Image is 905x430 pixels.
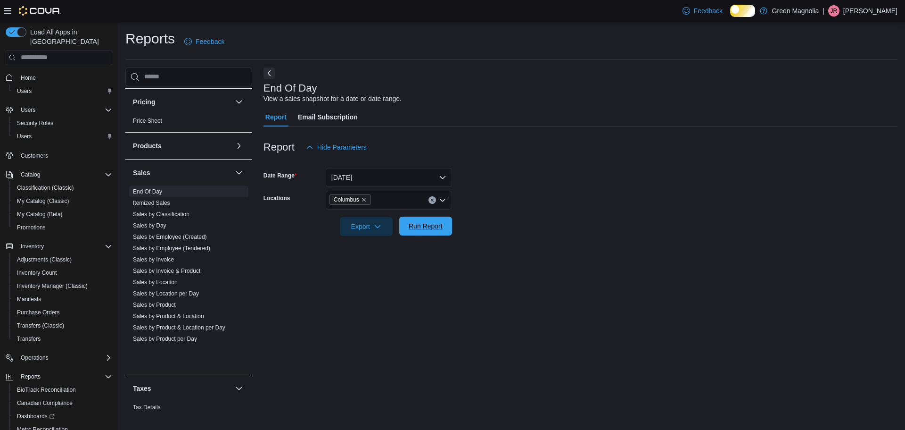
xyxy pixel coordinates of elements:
[9,117,116,130] button: Security Roles
[17,352,52,363] button: Operations
[13,254,112,265] span: Adjustments (Classic)
[13,182,112,194] span: Classification (Classic)
[133,199,170,207] span: Itemized Sales
[346,217,387,236] span: Export
[13,195,112,207] span: My Catalog (Classic)
[772,5,819,17] p: Green Magnolia
[13,294,112,305] span: Manifests
[233,383,245,394] button: Taxes
[17,184,74,192] span: Classification (Classic)
[13,307,64,318] a: Purchase Orders
[13,267,61,278] a: Inventory Count
[13,411,112,422] span: Dashboards
[13,307,112,318] span: Purchase Orders
[133,268,200,274] a: Sales by Invoice & Product
[9,396,116,410] button: Canadian Compliance
[13,85,35,97] a: Users
[133,141,162,151] h3: Products
[21,74,36,82] span: Home
[9,266,116,279] button: Inventory Count
[133,278,178,286] span: Sales by Location
[13,267,112,278] span: Inventory Count
[679,1,726,20] a: Feedback
[9,181,116,194] button: Classification (Classic)
[133,118,162,124] a: Price Sheet
[17,371,112,382] span: Reports
[21,243,44,250] span: Inventory
[13,280,91,292] a: Inventory Manager (Classic)
[133,404,161,411] a: Tax Details
[133,324,225,331] span: Sales by Product & Location per Day
[125,186,252,375] div: Sales
[828,5,839,17] div: Jammie Reed
[133,188,162,195] a: End Of Day
[17,386,76,394] span: BioTrack Reconciliation
[334,195,359,204] span: Columbus
[263,94,402,104] div: View a sales snapshot for a date or date range.
[329,194,371,205] span: Columbus
[9,194,116,208] button: My Catalog (Classic)
[9,221,116,234] button: Promotions
[13,397,112,409] span: Canadian Compliance
[2,370,116,383] button: Reports
[13,131,35,142] a: Users
[233,167,245,178] button: Sales
[133,211,189,218] span: Sales by Classification
[21,152,48,160] span: Customers
[133,168,231,177] button: Sales
[13,182,78,194] a: Classification (Classic)
[17,133,32,140] span: Users
[399,217,452,236] button: Run Report
[233,96,245,108] button: Pricing
[13,118,112,129] span: Security Roles
[17,87,32,95] span: Users
[831,5,838,17] span: JR
[17,241,112,252] span: Inventory
[17,104,112,116] span: Users
[263,194,290,202] label: Locations
[13,333,112,345] span: Transfers
[181,32,228,51] a: Feedback
[9,279,116,293] button: Inventory Manager (Classic)
[13,118,57,129] a: Security Roles
[133,222,166,229] span: Sales by Day
[17,371,44,382] button: Reports
[133,211,189,218] a: Sales by Classification
[2,351,116,364] button: Operations
[9,383,116,396] button: BioTrack Reconciliation
[133,336,197,342] a: Sales by Product per Day
[19,6,61,16] img: Cova
[133,301,176,309] span: Sales by Product
[21,373,41,380] span: Reports
[133,384,231,393] button: Taxes
[13,209,112,220] span: My Catalog (Beta)
[133,97,231,107] button: Pricing
[133,313,204,320] a: Sales by Product & Location
[17,119,53,127] span: Security Roles
[13,397,76,409] a: Canadian Compliance
[439,196,446,204] button: Open list of options
[13,384,112,396] span: BioTrack Reconciliation
[17,335,41,343] span: Transfers
[133,404,161,411] span: Tax Details
[133,256,174,263] a: Sales by Invoice
[2,240,116,253] button: Inventory
[2,103,116,117] button: Users
[17,104,39,116] button: Users
[17,352,112,363] span: Operations
[133,97,155,107] h3: Pricing
[17,169,112,180] span: Catalog
[340,217,393,236] button: Export
[133,290,199,297] a: Sales by Location per Day
[21,171,40,178] span: Catalog
[17,399,73,407] span: Canadian Compliance
[9,332,116,346] button: Transfers
[17,72,40,84] a: Home
[13,384,80,396] a: BioTrack Reconciliation
[125,115,252,132] div: Pricing
[9,208,116,221] button: My Catalog (Beta)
